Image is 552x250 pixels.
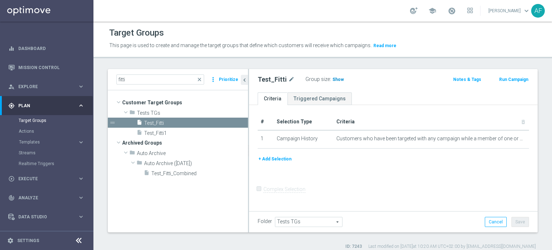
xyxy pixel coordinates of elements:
h1: Target Groups [109,28,164,38]
i: settings [7,237,14,244]
td: Campaign History [274,130,333,148]
th: Selection Type [274,114,333,130]
span: Auto Archive [137,150,248,156]
span: Plan [18,104,78,108]
button: Cancel [485,217,507,227]
div: Plan [8,103,78,109]
span: Archived Groups [122,138,248,148]
span: close [197,77,202,82]
span: keyboard_arrow_down [523,7,530,15]
span: Test_Fitti_Combined [151,171,248,177]
span: Test_Fitti1 [144,130,248,136]
div: Mission Control [8,58,84,77]
button: Run Campaign [498,76,529,83]
a: Mission Control [18,58,84,77]
i: play_circle_outline [8,176,15,182]
td: 1 [258,130,274,148]
span: Criteria [336,119,355,124]
a: Settings [17,238,39,243]
span: Auto Archive (2024-12-15) [144,160,248,167]
button: play_circle_outline Execute keyboard_arrow_right [8,176,85,182]
span: Explore [18,85,78,89]
button: Save [511,217,529,227]
div: Data Studio [8,214,78,220]
span: Tests TGs [137,110,248,116]
a: Streams [19,150,75,156]
i: folder [129,109,135,118]
div: Dashboard [8,39,84,58]
input: Quick find group or folder [116,74,204,85]
span: This page is used to create and manage the target groups that define which customers will receive... [109,42,372,48]
label: : [330,76,331,82]
i: folder [137,160,142,168]
div: AF [531,4,545,18]
span: Data Studio [18,215,78,219]
a: Triggered Campaigns [287,92,352,105]
span: Test_Fitti [144,120,248,126]
i: more_vert [210,74,217,85]
i: keyboard_arrow_right [78,102,84,109]
th: # [258,114,274,130]
a: Dashboard [18,39,84,58]
span: Templates [19,140,70,144]
button: gps_fixed Plan keyboard_arrow_right [8,103,85,109]
div: Actions [19,126,93,137]
span: school [428,7,436,15]
i: chevron_left [241,77,248,83]
label: ID: 7243 [345,244,362,250]
label: Last modified on [DATE] at 10:20 AM UTC+02:00 by [EMAIL_ADDRESS][DOMAIN_NAME] [368,244,536,250]
i: insert_drive_file [144,170,149,178]
div: Optibot [8,226,84,245]
button: person_search Explore keyboard_arrow_right [8,84,85,90]
div: Analyze [8,195,78,201]
button: Mission Control [8,65,85,71]
button: Templates keyboard_arrow_right [19,139,85,145]
button: equalizer Dashboard [8,46,85,51]
i: keyboard_arrow_right [78,213,84,220]
label: Folder [258,218,272,224]
button: track_changes Analyze keyboard_arrow_right [8,195,85,201]
i: keyboard_arrow_right [78,83,84,90]
i: mode_edit [288,75,295,84]
button: + Add Selection [258,155,292,163]
i: person_search [8,83,15,90]
i: track_changes [8,195,15,201]
div: Streams [19,147,93,158]
i: gps_fixed [8,103,15,109]
i: keyboard_arrow_right [78,194,84,201]
i: insert_drive_file [137,129,142,138]
i: insert_drive_file [137,119,142,128]
a: [PERSON_NAME]keyboard_arrow_down [488,5,531,16]
div: Templates [19,140,78,144]
a: Actions [19,128,75,134]
a: Target Groups [19,118,75,123]
button: Notes & Tags [452,76,482,83]
i: equalizer [8,45,15,52]
a: Criteria [258,92,287,105]
i: keyboard_arrow_right [78,139,84,146]
button: Read more [373,42,397,50]
div: Target Groups [19,115,93,126]
i: folder [129,150,135,158]
span: Show [332,77,344,82]
a: Optibot [18,226,75,245]
span: Execute [18,177,78,181]
span: Customer Target Groups [122,97,248,108]
div: Realtime Triggers [19,158,93,169]
label: Group size [305,76,330,82]
span: Customers who have been targeted with any campaign while a member of one or more of the 6 specifi... [336,136,526,142]
button: Data Studio keyboard_arrow_right [8,214,85,220]
div: Execute [8,176,78,182]
span: Analyze [18,196,78,200]
h2: Test_Fitti [258,75,287,84]
a: Realtime Triggers [19,161,75,167]
button: chevron_left [241,75,248,85]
